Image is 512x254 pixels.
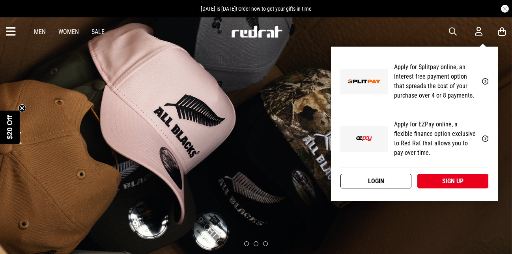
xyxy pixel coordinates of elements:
a: Sign up [417,174,488,188]
button: Close teaser [18,104,26,112]
button: Open LiveChat chat widget [6,3,30,27]
a: Login [340,174,411,188]
a: Apply for EZPay online, a flexible finance option exclusive to Red Rat that allows you to pay ove... [340,110,488,167]
span: $20 Off [6,115,14,139]
a: Men [34,28,46,36]
p: Apply for EZPay online, a flexible finance option exclusive to Red Rat that allows you to pay ove... [394,120,476,158]
p: Apply for Splitpay online, an interest free payment option that spreads the cost of your purchase... [394,62,476,100]
a: Apply for Splitpay online, an interest free payment option that spreads the cost of your purchase... [340,53,488,110]
span: [DATE] is [DATE]! Order now to get your gifts in time [201,6,312,12]
img: Redrat logo [231,26,283,38]
a: Women [58,28,79,36]
a: Sale [92,28,105,36]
